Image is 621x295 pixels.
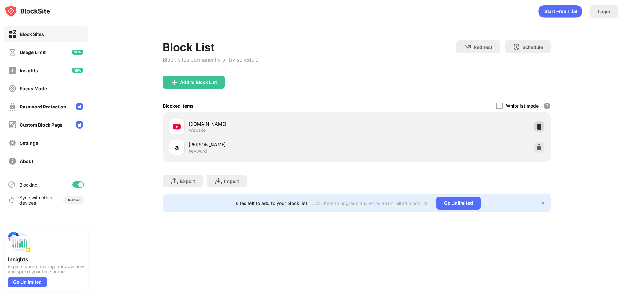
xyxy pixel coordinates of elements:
[20,31,44,37] div: Block Sites
[20,104,66,109] div: Password Protection
[8,48,16,56] img: time-usage-off.svg
[189,148,207,154] div: Keyword
[163,103,194,108] div: Blocked Items
[8,264,84,274] div: Explore your browsing trends & how you spend your time online
[8,181,16,188] img: blocking-icon.svg
[19,182,38,187] div: Blocking
[8,121,16,129] img: customize-block-page-off.svg
[20,158,33,164] div: About
[8,85,16,93] img: focus-off.svg
[312,200,429,206] div: Click here to upgrade and enjoy an unlimited block list.
[8,139,16,147] img: settings-off.svg
[173,123,181,130] img: favicons
[8,230,31,254] img: push-insights.svg
[598,9,610,14] div: Login
[20,68,38,73] div: Insights
[163,40,258,54] div: Block List
[20,50,46,55] div: Usage Limit
[8,277,47,287] div: Go Unlimited
[72,68,83,73] img: new-icon.svg
[8,157,16,165] img: about-off.svg
[8,66,16,74] img: insights-off.svg
[474,44,492,50] div: Redirect
[189,127,206,133] div: Website
[163,56,258,63] div: Block sites permanently or by schedule
[436,197,481,210] div: Go Unlimited
[20,140,38,146] div: Settings
[180,80,217,85] div: Add to Block List
[19,195,53,206] div: Sync with other devices
[189,141,357,148] div: [PERSON_NAME]
[5,5,50,17] img: logo-blocksite.svg
[76,121,83,129] img: lock-menu.svg
[522,44,543,50] div: Schedule
[8,256,84,263] div: Insights
[538,5,582,18] div: animation
[20,122,62,128] div: Custom Block Page
[8,196,16,204] img: sync-icon.svg
[175,142,179,152] div: a
[8,30,16,38] img: block-on.svg
[540,200,546,206] img: x-button.svg
[67,198,80,202] div: Disabled
[224,178,239,184] div: Import
[76,103,83,110] img: lock-menu.svg
[72,50,83,55] img: new-icon.svg
[506,103,539,108] div: Whitelist mode
[180,178,195,184] div: Export
[189,120,357,127] div: [DOMAIN_NAME]
[233,200,309,206] div: 1 sites left to add to your block list.
[20,86,47,91] div: Focus Mode
[8,103,16,111] img: password-protection-off.svg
